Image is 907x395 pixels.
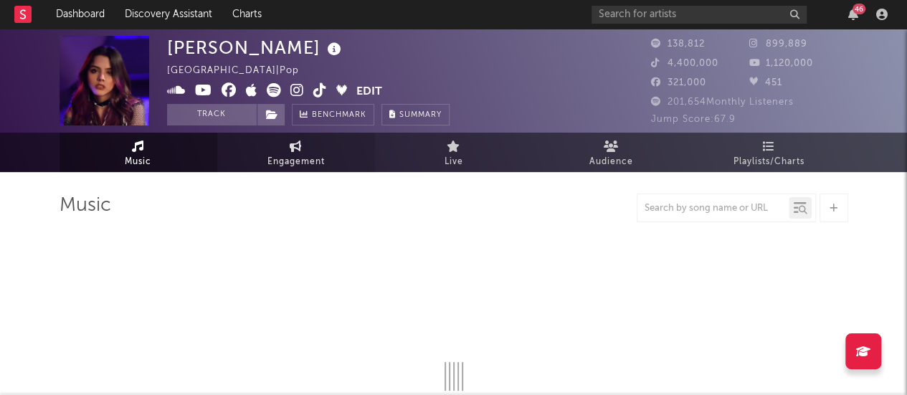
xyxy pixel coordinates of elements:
span: Audience [589,153,633,171]
span: Jump Score: 67.9 [651,115,736,124]
span: 451 [749,78,782,87]
a: Benchmark [292,104,374,125]
span: Live [445,153,463,171]
span: Summary [399,111,442,119]
input: Search for artists [592,6,807,24]
input: Search by song name or URL [637,203,789,214]
div: [GEOGRAPHIC_DATA] | Pop [167,62,315,80]
button: Summary [381,104,450,125]
span: 1,120,000 [749,59,813,68]
button: 46 [848,9,858,20]
button: Track [167,104,257,125]
div: 46 [853,4,865,14]
a: Engagement [217,133,375,172]
span: 899,889 [749,39,807,49]
a: Audience [533,133,690,172]
span: Benchmark [312,107,366,124]
a: Live [375,133,533,172]
span: Engagement [267,153,325,171]
span: Music [125,153,151,171]
div: [PERSON_NAME] [167,36,345,60]
button: Edit [356,83,382,101]
span: 4,400,000 [651,59,718,68]
span: Playlists/Charts [733,153,804,171]
a: Playlists/Charts [690,133,848,172]
span: 321,000 [651,78,706,87]
span: 138,812 [651,39,705,49]
span: 201,654 Monthly Listeners [651,97,794,107]
a: Music [60,133,217,172]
